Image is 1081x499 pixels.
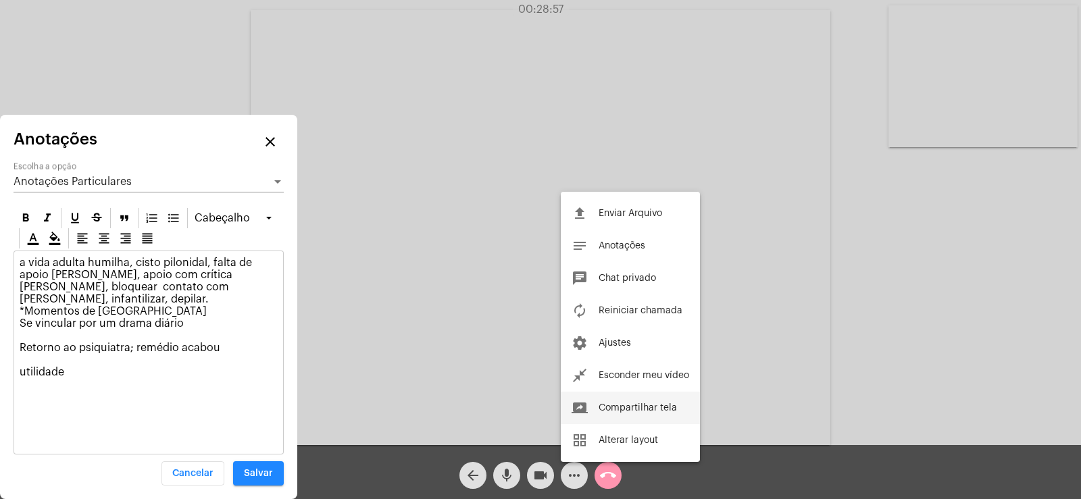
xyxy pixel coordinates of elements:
[599,338,631,348] span: Ajustes
[572,335,588,351] mat-icon: settings
[572,238,588,254] mat-icon: notes
[599,273,656,283] span: Chat privado
[572,400,588,416] mat-icon: screen_share
[599,241,645,251] span: Anotações
[599,209,662,218] span: Enviar Arquivo
[572,367,588,384] mat-icon: close_fullscreen
[572,205,588,221] mat-icon: file_upload
[599,436,658,445] span: Alterar layout
[572,270,588,286] mat-icon: chat
[599,403,677,413] span: Compartilhar tela
[572,432,588,448] mat-icon: grid_view
[599,371,689,380] span: Esconder meu vídeo
[572,303,588,319] mat-icon: autorenew
[599,306,682,315] span: Reiniciar chamada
